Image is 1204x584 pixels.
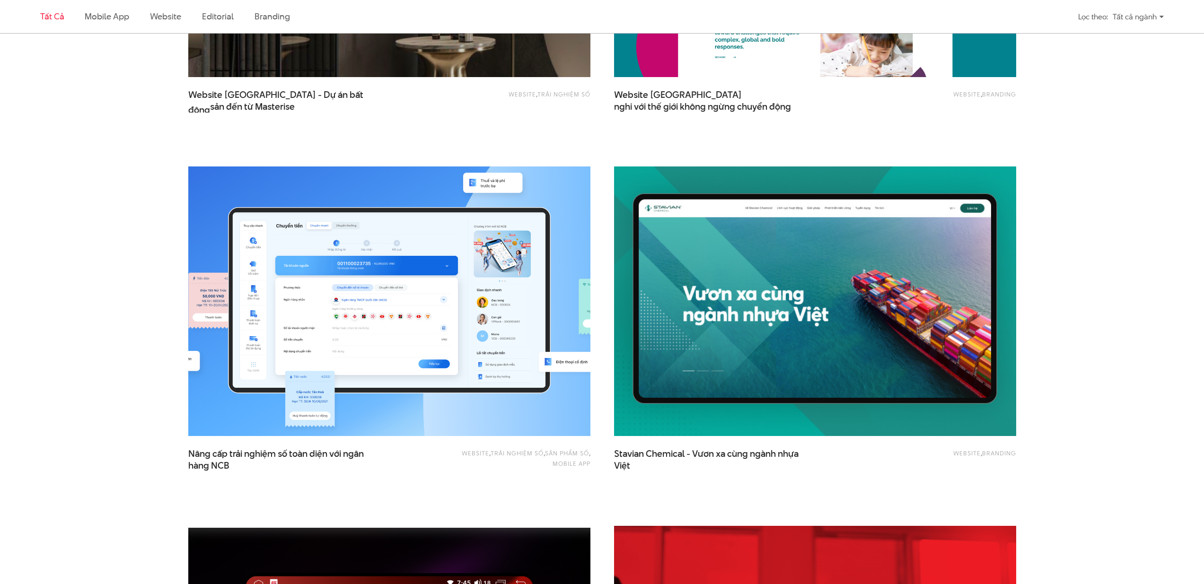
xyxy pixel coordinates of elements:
[953,90,981,98] a: Website
[430,89,590,108] div: ,
[462,449,489,457] a: Website
[255,10,290,22] a: Branding
[150,10,181,22] a: Website
[188,460,229,472] span: hàng NCB
[168,153,610,449] img: Nâng cấp trải nghiệm số toàn diện với ngân hàng NCB
[614,448,803,471] span: Stavian Chemical - Vươn xa cùng ngành nhựa
[491,449,544,457] a: Trải nghiệm số
[430,448,590,469] div: , , ,
[614,101,791,113] span: nghi với thế giới không ngừng chuyển động
[614,460,630,472] span: Việt
[202,10,234,22] a: Editorial
[614,448,803,471] a: Stavian Chemical - Vươn xa cùng ngành nhựaViệt
[188,448,378,471] span: Nâng cấp trải nghiệm số toàn diện với ngân
[982,449,1016,457] a: Branding
[982,90,1016,98] a: Branding
[855,89,1016,108] div: ,
[545,449,589,457] a: Sản phẩm số
[537,90,590,98] a: Trải nghiệm số
[614,166,1016,436] img: Stavian Chemical - Vươn xa cùng ngành nhựa Việt
[509,90,536,98] a: Website
[188,89,378,113] a: Website [GEOGRAPHIC_DATA] - Dự án bất độngsản đến từ Masterise
[553,459,590,468] a: Mobile app
[855,448,1016,467] div: ,
[188,448,378,471] a: Nâng cấp trải nghiệm số toàn diện với ngânhàng NCB
[210,101,295,113] span: sản đến từ Masterise
[614,89,803,113] span: Website [GEOGRAPHIC_DATA]
[188,89,378,113] span: Website [GEOGRAPHIC_DATA] - Dự án bất động
[953,449,981,457] a: Website
[614,89,803,113] a: Website [GEOGRAPHIC_DATA]nghi với thế giới không ngừng chuyển động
